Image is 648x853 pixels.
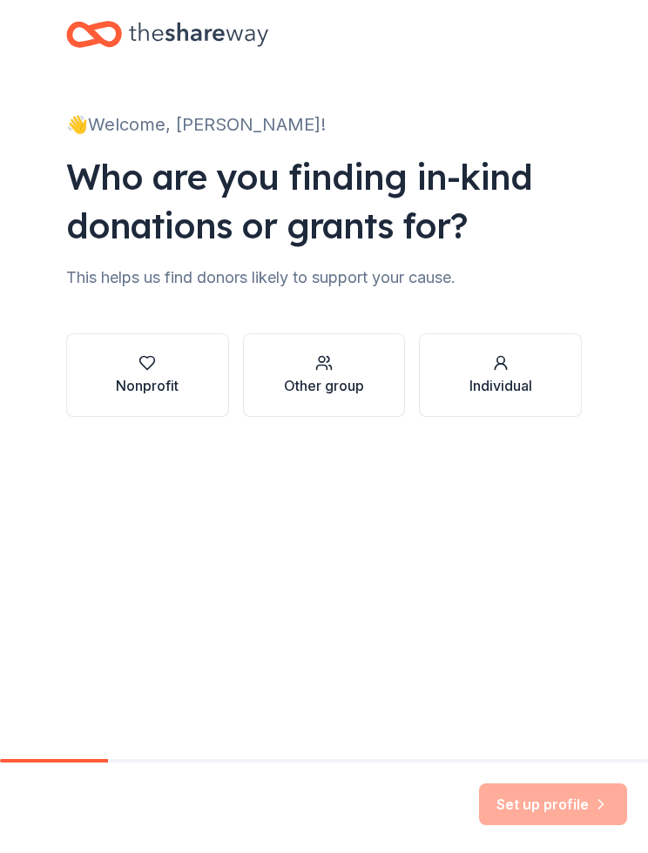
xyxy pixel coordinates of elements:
div: 👋 Welcome, [PERSON_NAME]! [66,111,582,138]
div: Who are you finding in-kind donations or grants for? [66,152,582,250]
div: Other group [284,375,364,396]
div: Individual [469,375,532,396]
button: Nonprofit [66,333,229,417]
div: Nonprofit [116,375,179,396]
button: Other group [243,333,406,417]
div: This helps us find donors likely to support your cause. [66,264,582,292]
button: Individual [419,333,582,417]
